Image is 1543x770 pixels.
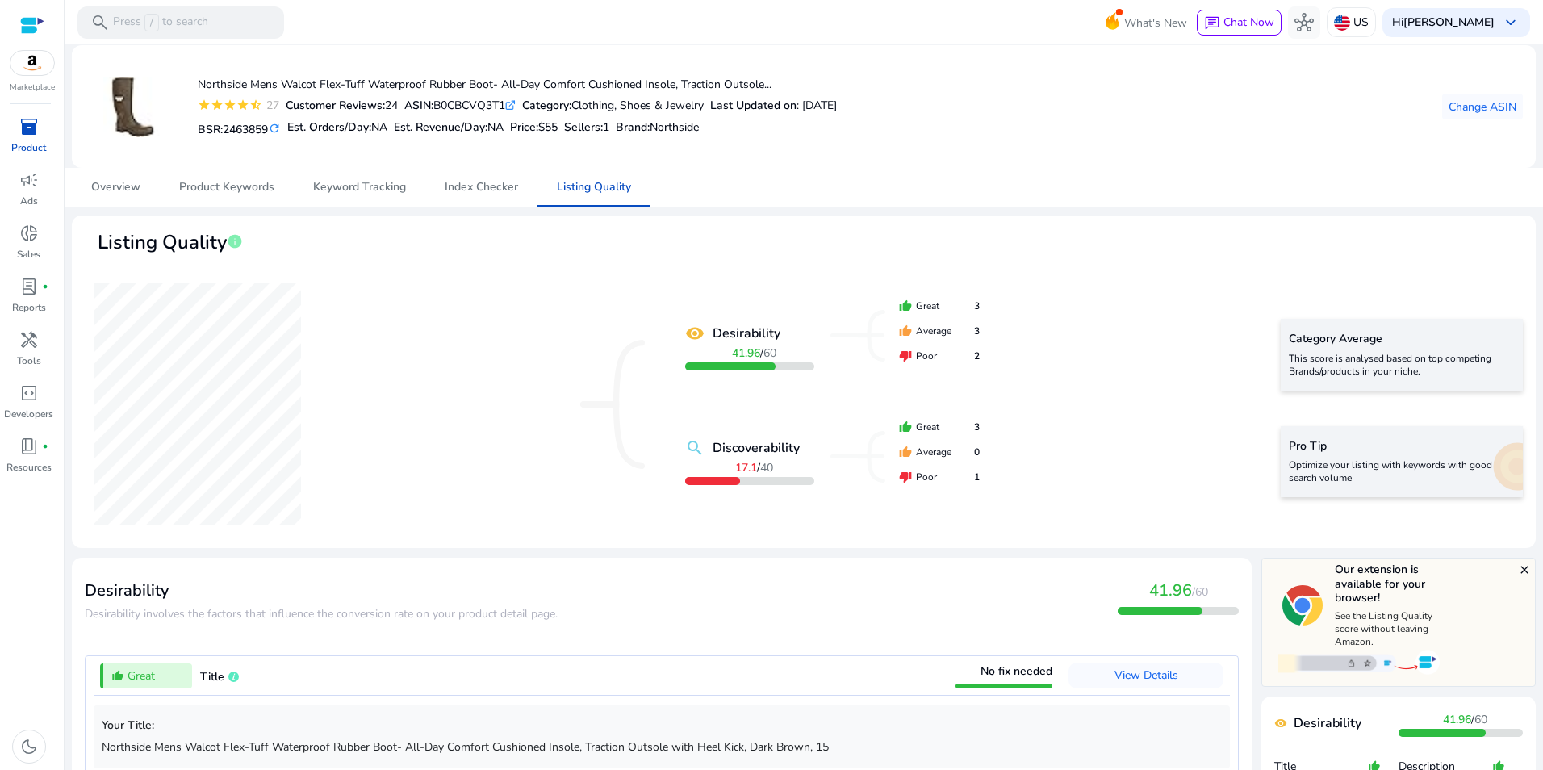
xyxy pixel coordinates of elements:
[899,471,912,483] mat-icon: thumb_down
[198,98,211,111] mat-icon: star
[732,345,760,361] b: 41.96
[1192,584,1208,600] span: /60
[974,299,980,313] span: 3
[1353,8,1369,36] p: US
[1294,714,1361,733] b: Desirability
[236,98,249,111] mat-icon: star
[1335,563,1444,605] h5: Our extension is available for your browser!
[227,233,243,249] span: info
[1449,98,1516,115] span: Change ASIN
[262,97,279,114] div: 27
[17,247,40,262] p: Sales
[981,663,1052,679] span: No fix needed
[102,739,1222,755] p: Northside Mens Walcot Flex-Tuff Waterproof Rubber Boot- All-Day Comfort Cushioned Insole, Tractio...
[616,121,699,135] h5: :
[179,182,274,193] span: Product Keywords
[974,445,980,459] span: 0
[1289,352,1515,378] p: This score is analysed based on top competing Brands/products in your niche.
[223,122,268,137] span: 2463859
[899,446,912,458] mat-icon: thumb_up
[899,324,912,337] mat-icon: thumb_up
[974,470,980,484] span: 1
[899,420,980,434] div: Great
[1288,6,1320,39] button: hub
[760,460,773,475] span: 40
[10,51,54,75] img: amazon.svg
[1442,94,1523,119] button: Change ASIN
[394,121,504,135] h5: Est. Revenue/Day:
[286,97,398,114] div: 24
[19,383,39,403] span: code_blocks
[85,581,558,601] h3: Desirability
[404,98,433,113] b: ASIN:
[90,13,110,32] span: search
[211,98,224,111] mat-icon: star
[713,438,800,458] b: Discoverability
[42,443,48,450] span: fiber_manual_record
[1294,13,1314,32] span: hub
[616,119,647,135] span: Brand
[1068,663,1223,688] button: View Details
[1518,563,1531,576] mat-icon: close
[286,98,385,113] b: Customer Reviews:
[1223,15,1274,30] span: Chat Now
[1289,440,1515,454] h5: Pro Tip
[200,669,224,684] span: Title
[249,98,262,111] mat-icon: star_half
[713,324,780,343] b: Desirability
[1443,712,1487,727] span: /
[899,349,980,363] div: Poor
[735,460,757,475] b: 17.1
[19,117,39,136] span: inventory_2
[19,437,39,456] span: book_4
[522,98,571,113] b: Category:
[287,121,387,135] h5: Est. Orders/Day:
[650,119,699,135] span: Northside
[6,460,52,475] p: Resources
[735,460,773,475] span: /
[510,121,558,135] h5: Price:
[1149,580,1192,601] span: 41.96
[1282,585,1323,626] img: chrome-logo.svg
[19,330,39,349] span: handyman
[899,349,912,362] mat-icon: thumb_down
[732,345,776,361] span: /
[98,228,227,257] span: Listing Quality
[1334,15,1350,31] img: us.svg
[1443,712,1471,727] b: 41.96
[198,78,837,92] h4: Northside Mens Walcot Flex-Tuff Waterproof Rubber Boot- All-Day Comfort Cushioned Insole, Tractio...
[20,194,38,208] p: Ads
[144,14,159,31] span: /
[17,354,41,368] p: Tools
[1392,17,1495,28] p: Hi
[371,119,387,135] span: NA
[128,667,155,684] span: Great
[899,299,912,312] mat-icon: thumb_up
[19,224,39,243] span: donut_small
[763,345,776,361] span: 60
[1114,667,1178,683] span: View Details
[899,324,980,338] div: Average
[710,98,797,113] b: Last Updated on
[42,283,48,290] span: fiber_manual_record
[899,299,980,313] div: Great
[91,182,140,193] span: Overview
[4,407,53,421] p: Developers
[1501,13,1520,32] span: keyboard_arrow_down
[974,349,980,363] span: 2
[487,119,504,135] span: NA
[103,77,164,137] img: 31kq1pwga3L._AC_US40_.jpg
[85,606,558,621] span: Desirability involves the factors that influence the conversion rate on your product detail page.
[1197,10,1282,36] button: chatChat Now
[685,324,705,343] mat-icon: remove_red_eye
[113,14,208,31] p: Press to search
[268,121,281,136] mat-icon: refresh
[224,98,236,111] mat-icon: star
[10,82,55,94] p: Marketplace
[522,97,704,114] div: Clothing, Shoes & Jewelry
[974,324,980,338] span: 3
[899,445,980,459] div: Average
[1289,458,1515,484] p: Optimize your listing with keywords with good search volume
[1289,333,1515,346] h5: Category Average
[111,669,124,682] mat-icon: thumb_up_alt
